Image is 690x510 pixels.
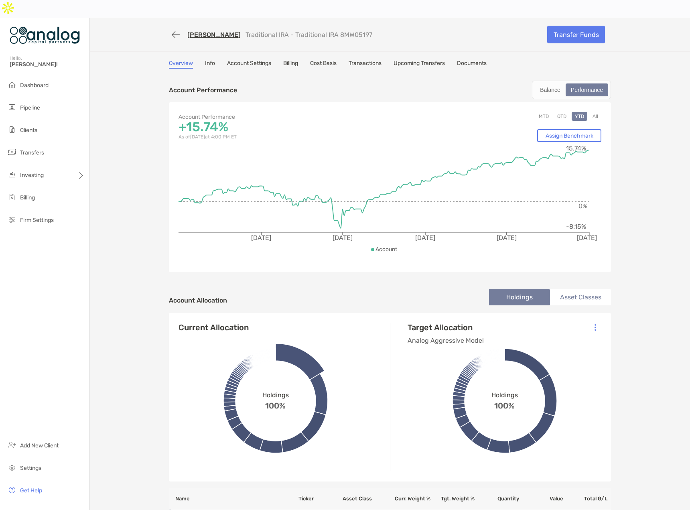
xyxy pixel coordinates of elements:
[20,104,40,111] span: Pipeline
[7,147,17,157] img: transfers icon
[283,60,298,69] a: Billing
[532,81,611,99] div: segmented control
[20,487,42,494] span: Get Help
[547,26,605,43] a: Transfer Funds
[333,234,353,242] tspan: [DATE]
[572,112,587,121] button: YTD
[536,84,565,95] div: Balance
[497,234,517,242] tspan: [DATE]
[589,112,601,121] button: All
[408,323,484,332] h4: Target Allocation
[7,102,17,112] img: pipeline icon
[205,60,215,69] a: Info
[298,488,342,510] th: Ticker
[179,122,390,132] p: +15.74%
[187,31,241,39] a: [PERSON_NAME]
[342,488,386,510] th: Asset Class
[20,442,59,449] span: Add New Client
[386,488,430,510] th: Curr. Weight %
[566,144,586,152] tspan: 15.74%
[246,31,372,39] p: Traditional IRA - Traditional IRA 8MW05197
[7,170,17,179] img: investing icon
[179,132,390,142] p: As of [DATE] at 4:00 PM ET
[7,192,17,202] img: billing icon
[457,60,487,69] a: Documents
[169,297,227,304] h4: Account Allocation
[564,488,611,510] th: Total G/L
[7,463,17,472] img: settings icon
[394,60,445,69] a: Upcoming Transfers
[20,217,54,224] span: Firm Settings
[20,194,35,201] span: Billing
[7,215,17,224] img: firm-settings icon
[310,60,337,69] a: Cost Basis
[536,112,552,121] button: MTD
[20,82,49,89] span: Dashboard
[20,149,44,156] span: Transfers
[349,60,382,69] a: Transactions
[475,488,519,510] th: Quantity
[169,60,193,69] a: Overview
[491,391,518,399] span: Holdings
[179,323,249,332] h4: Current Allocation
[169,488,298,510] th: Name
[554,112,570,121] button: QTD
[7,440,17,450] img: add_new_client icon
[537,129,601,142] a: Assign Benchmark
[251,234,271,242] tspan: [DATE]
[578,202,587,210] tspan: 0%
[20,465,41,471] span: Settings
[375,244,397,254] p: Account
[408,335,484,345] p: Analog Aggressive Model
[265,399,286,410] span: 100%
[566,84,607,95] div: Performance
[179,112,390,122] p: Account Performance
[494,399,515,410] span: 100%
[577,234,597,242] tspan: [DATE]
[227,60,271,69] a: Account Settings
[595,324,596,331] img: Icon List Menu
[10,21,80,50] img: Zoe Logo
[7,125,17,134] img: clients icon
[7,80,17,89] img: dashboard icon
[20,172,44,179] span: Investing
[489,289,550,305] li: Holdings
[550,289,611,305] li: Asset Classes
[7,485,17,495] img: get-help icon
[169,85,237,95] p: Account Performance
[415,234,435,242] tspan: [DATE]
[10,61,85,68] span: [PERSON_NAME]!
[566,223,586,230] tspan: -8.15%
[20,127,37,134] span: Clients
[262,391,289,399] span: Holdings
[431,488,475,510] th: Tgt. Weight %
[520,488,564,510] th: Value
